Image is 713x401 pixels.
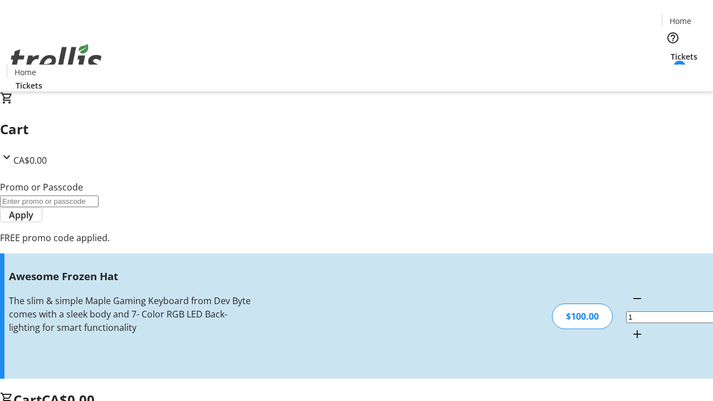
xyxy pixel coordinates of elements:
button: Help [662,27,684,49]
a: Home [662,15,698,27]
a: Tickets [662,51,706,62]
span: Tickets [671,51,697,62]
h3: Awesome Frozen Hat [9,268,252,284]
a: Tickets [7,80,51,91]
div: $100.00 [552,304,613,329]
img: Orient E2E Organization 9Q2YxE4x4I's Logo [7,32,106,87]
span: Home [670,15,691,27]
button: Cart [662,62,684,85]
span: Apply [9,208,33,222]
span: CA$0.00 [13,154,47,167]
span: Tickets [16,80,42,91]
button: Decrement by one [626,287,648,310]
button: Increment by one [626,323,648,345]
a: Home [7,66,43,78]
div: The slim & simple Maple Gaming Keyboard from Dev Byte comes with a sleek body and 7- Color RGB LE... [9,294,252,334]
span: Home [14,66,36,78]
